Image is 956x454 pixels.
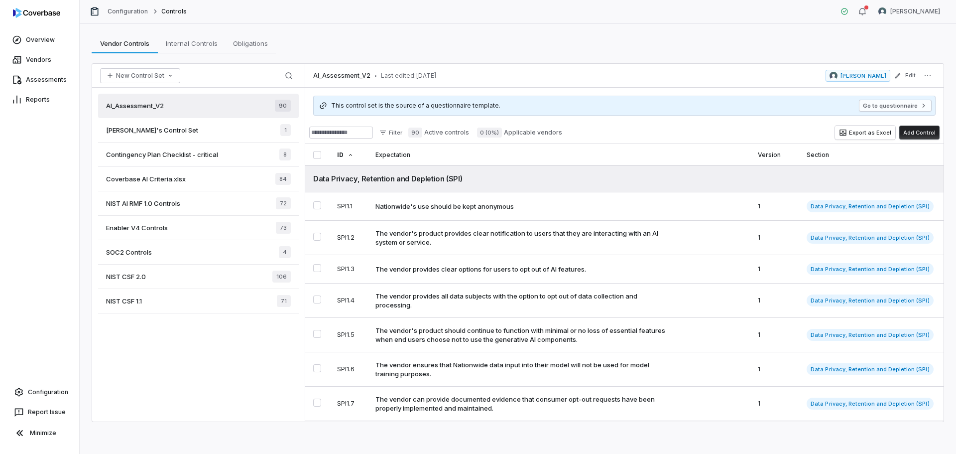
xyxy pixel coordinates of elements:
td: 1 [750,352,799,387]
button: Minimize [4,423,75,443]
button: Select SPI1.4 control [313,296,321,303]
a: Contingency Plan Checklist - critical8 [98,143,299,167]
button: More actions [920,70,936,82]
td: SPI1.4 [329,284,367,318]
div: The vendor's product should continue to function with minimal or no loss of essential features wh... [375,326,667,344]
span: NIST AI RMF 1.0 Controls [106,199,180,208]
a: Assessments [2,71,77,89]
span: Vendor Controls [96,37,153,50]
span: Data Privacy, Retention and Depletion (SPI) [807,398,933,410]
span: 90 [275,100,291,112]
span: 73 [276,222,291,234]
td: 1 [750,284,799,318]
a: Configuration [4,383,75,401]
span: NIST CSF 2.0 [106,272,146,281]
span: 84 [275,173,291,185]
button: Go to questionnaire [859,100,932,112]
span: AI_Assessment_V2 [313,72,370,80]
span: Internal Controls [162,37,222,50]
span: NIST CSF 1.1 [106,297,142,305]
span: Data Privacy, Retention and Depletion (SPI) [807,232,933,244]
td: 1 [750,387,799,421]
a: NIST CSF 2.0106 [98,265,299,289]
div: The vendor can provide documented evidence that consumer opt-out requests have been properly impl... [375,395,667,413]
span: Data Privacy, Retention and Depletion (SPI) [807,200,933,212]
a: SOC2 Controls4 [98,240,299,265]
span: • [374,72,377,79]
span: AI_Assessment_V2 [106,101,164,110]
a: Vendors [2,51,77,69]
a: Enabler V4 Controls73 [98,216,299,240]
div: Version [758,144,791,165]
span: 0 (0%) [477,128,502,138]
div: Expectation [375,144,742,165]
span: 1 [280,124,291,136]
td: SPI1.6 [329,352,367,387]
button: Export as Excel [835,126,895,140]
td: 1 [750,318,799,352]
span: [PERSON_NAME] [840,72,886,80]
td: SPI1.3 [329,255,367,284]
span: Data Privacy, Retention and Depletion (SPI) [807,295,933,306]
span: Enabler V4 Controls [106,223,168,232]
span: Filter [389,129,402,137]
button: Select SPI1.6 control [313,364,321,372]
div: The vendor ensures that Nationwide data input into their model will not be used for model trainin... [375,360,667,378]
span: 72 [276,197,291,209]
span: Data Privacy, Retention and Depletion (SPI) [807,329,933,341]
a: Configuration [108,7,148,15]
a: Reports [2,91,77,109]
td: SPI1.1 [329,192,367,221]
button: New Control Set [100,68,180,83]
div: ID [337,144,359,165]
div: The vendor provides all data subjects with the option to opt out of data collection and processing. [375,292,667,309]
span: 106 [272,271,291,283]
button: Nic Weilbacher avatar[PERSON_NAME] [872,4,946,19]
a: Overview [2,31,77,49]
span: Last edited: [DATE] [381,72,437,80]
span: Controls [161,7,187,15]
span: Data Privacy, Retention and Depletion (SPI) [807,363,933,375]
td: SPI1.7 [329,387,367,421]
td: 1 [750,192,799,221]
a: NIST AI RMF 1.0 Controls72 [98,191,299,216]
td: 1 [750,221,799,255]
span: SOC2 Controls [106,248,152,257]
button: Filter [375,127,406,139]
td: SPI1.5 [329,318,367,352]
button: Select SPI1.7 control [313,399,321,407]
img: Nic Weilbacher avatar [830,72,837,80]
label: Applicable vendors [477,128,562,138]
button: Add Control [899,126,940,140]
span: 71 [277,295,291,307]
div: Section [807,144,936,165]
div: Data Privacy, Retention and Depletion (SPI) [313,173,936,184]
td: SPI1.2 [329,221,367,255]
span: [PERSON_NAME] [890,7,940,15]
button: Edit [891,67,919,85]
img: logo-D7KZi-bG.svg [13,8,60,18]
span: 4 [279,246,291,258]
span: Coverbase AI Criteria.xlsx [106,174,186,183]
span: Data Privacy, Retention and Depletion (SPI) [807,263,933,275]
span: [PERSON_NAME]'s Control Set [106,126,198,135]
span: 8 [279,149,291,160]
span: This control set is the source of a questionnaire template. [331,102,500,110]
button: Select SPI1.3 control [313,264,321,272]
label: Active controls [408,128,469,138]
div: Nationwide's use should be kept anonymous [375,202,514,211]
span: Obligations [229,37,272,50]
span: 90 [408,128,422,138]
div: The vendor provides clear options for users to opt out of AI features. [375,265,586,274]
a: Coverbase AI Criteria.xlsx84 [98,167,299,191]
a: AI_Assessment_V290 [98,94,299,118]
a: [PERSON_NAME]'s Control Set1 [98,118,299,143]
button: Select SPI1.2 control [313,233,321,241]
button: Report Issue [4,403,75,421]
a: NIST CSF 1.171 [98,289,299,313]
button: Select SPI1.1 control [313,201,321,209]
td: 1 [750,255,799,284]
div: The vendor's product provides clear notification to users that they are interacting with an AI sy... [375,229,667,247]
button: Select SPI1.5 control [313,330,321,338]
span: Contingency Plan Checklist - critical [106,150,218,159]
